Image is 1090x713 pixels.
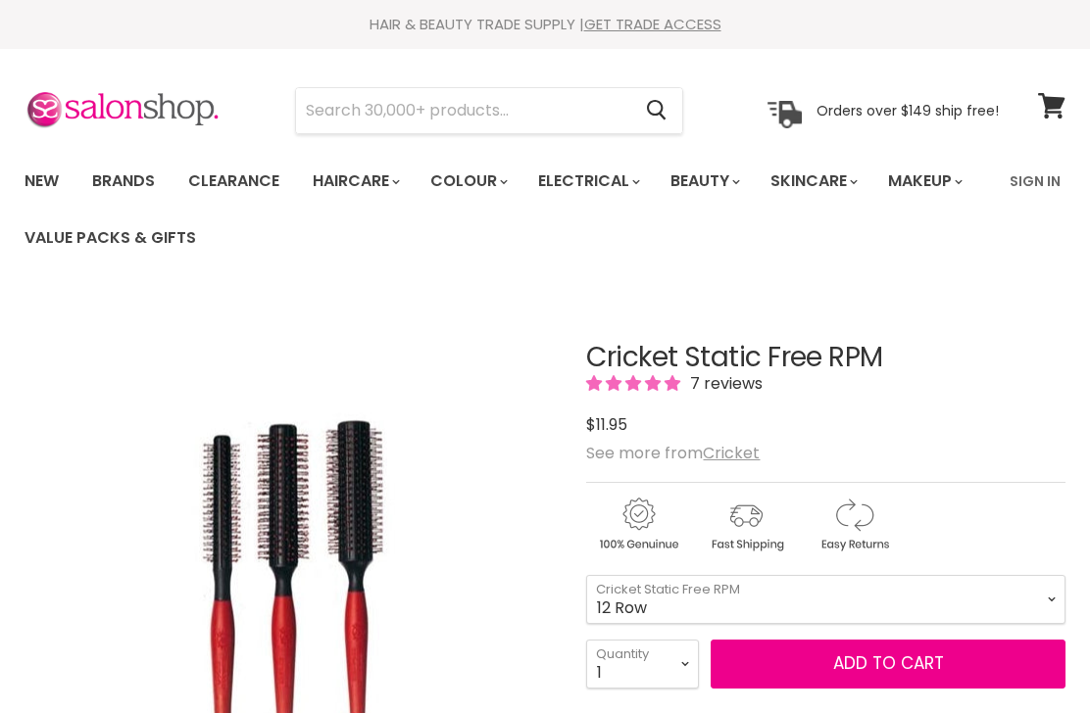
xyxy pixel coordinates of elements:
h1: Cricket Static Free RPM [586,343,1065,373]
a: Makeup [873,161,974,202]
span: $11.95 [586,413,627,436]
button: Add to cart [711,640,1065,689]
select: Quantity [586,640,699,689]
span: 7 reviews [684,372,763,395]
a: Sign In [998,161,1072,202]
form: Product [295,87,683,134]
a: Electrical [523,161,652,202]
img: genuine.gif [586,495,690,554]
a: Haircare [298,161,412,202]
span: 5.00 stars [586,372,684,395]
a: Brands [77,161,170,202]
img: returns.gif [802,495,906,554]
span: See more from [586,442,760,464]
a: Clearance [173,161,294,202]
a: Skincare [756,161,869,202]
ul: Main menu [10,153,998,266]
a: Beauty [656,161,752,202]
a: New [10,161,74,202]
p: Orders over $149 ship free! [817,101,999,119]
a: Cricket [703,442,760,464]
a: GET TRADE ACCESS [584,14,721,34]
a: Colour [416,161,520,202]
input: Search [296,88,630,133]
span: Add to cart [833,651,944,675]
img: shipping.gif [694,495,798,554]
button: Search [630,88,682,133]
a: Value Packs & Gifts [10,217,211,259]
